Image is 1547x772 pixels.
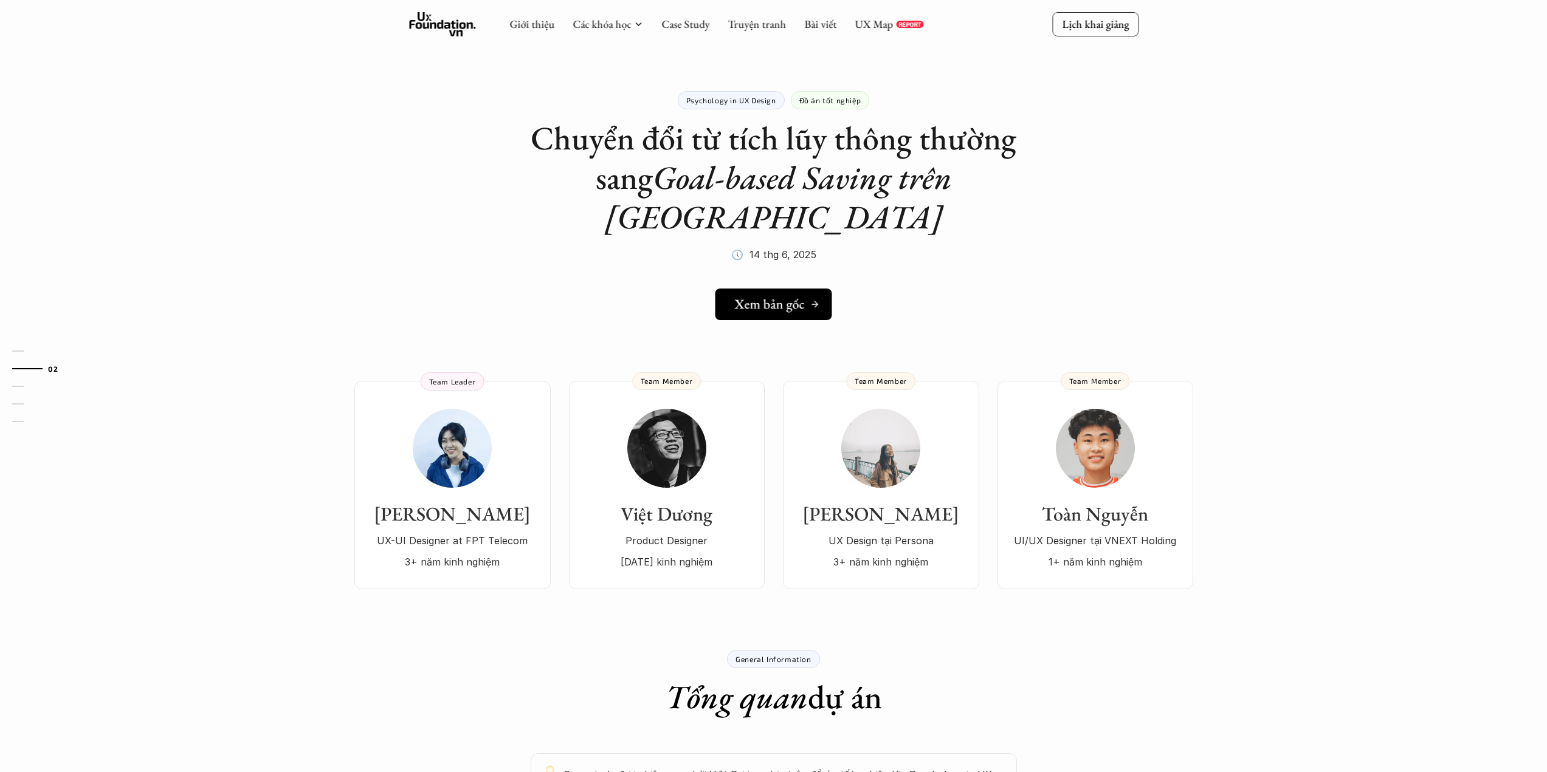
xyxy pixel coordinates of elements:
[783,381,979,589] a: [PERSON_NAME]UX Design tại Persona3+ năm kinh nghiệmTeam Member
[573,17,631,31] a: Các khóa học
[1069,377,1121,385] p: Team Member
[354,381,551,589] a: [PERSON_NAME]UX-UI Designer at FPT Telecom3+ năm kinh nghiệmTeam Leader
[997,381,1193,589] a: Toàn NguyễnUI/UX Designer tại VNEXT Holding1+ năm kinh nghiệmTeam Member
[509,17,554,31] a: Giới thiệu
[731,245,816,264] p: 🕔 14 thg 6, 2025
[795,553,967,571] p: 3+ năm kinh nghiệm
[855,377,907,385] p: Team Member
[605,156,959,238] em: Goal-based Saving trên [GEOGRAPHIC_DATA]
[686,96,776,104] p: Psychology in UX Design
[666,677,882,717] h1: dự án
[12,361,70,376] a: 02
[1010,531,1181,550] p: UI/UX Designer tại VNEXT Holding
[1010,553,1181,571] p: 1+ năm kinh nghiệm
[581,502,753,525] h3: Việt Dương
[581,531,753,550] p: Product Designer
[429,377,476,386] p: Team Leader
[1062,17,1129,31] p: Lịch khai giảng
[531,118,1017,236] h1: Chuyển đổi từ tích lũy thông thường sang
[799,96,861,104] p: Đồ án tốt nghiệp
[1010,502,1181,525] h3: Toàn Nguyễn
[898,21,921,28] p: REPORT
[795,502,967,525] h3: [PERSON_NAME]
[367,553,539,571] p: 3+ năm kinh nghiệm
[728,17,786,31] a: Truyện tranh
[736,655,811,663] p: General Information
[569,381,765,589] a: Việt DươngProduct Designer[DATE] kinh nghiệmTeam Member
[641,377,693,385] p: Team Member
[735,296,805,312] h5: Xem bản gốc
[48,364,58,372] strong: 02
[581,553,753,571] p: [DATE] kinh nghiệm
[804,17,836,31] a: Bài viết
[367,502,539,525] h3: [PERSON_NAME]
[855,17,893,31] a: UX Map
[715,289,832,320] a: Xem bản gốc
[367,531,539,550] p: UX-UI Designer at FPT Telecom
[661,17,709,31] a: Case Study
[1052,12,1139,36] a: Lịch khai giảng
[795,531,967,550] p: UX Design tại Persona
[666,675,808,718] em: Tổng quan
